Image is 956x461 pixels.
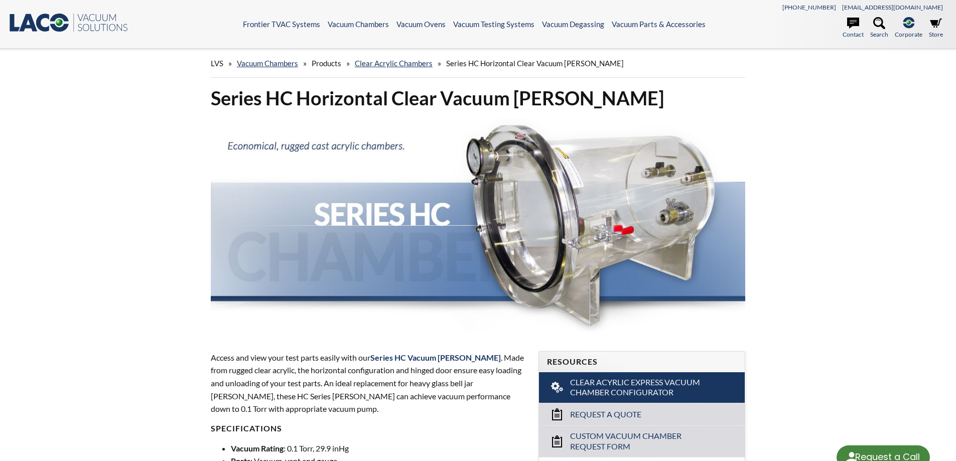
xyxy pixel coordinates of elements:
span: LVS [211,59,223,68]
a: Request a Quote [539,403,745,425]
span: Series HC Vacuum [PERSON_NAME] [370,353,501,362]
a: Custom Vacuum Chamber Request Form [539,425,745,457]
li: : 0.1 Torr, 29.9 inHg [231,442,527,455]
p: Access and view your test parts easily with our . Made from rugged clear acrylic, the horizontal ... [211,351,527,415]
span: Clear Acyrlic Express Vacuum Chamber Configurator [570,377,715,398]
a: Vacuum Parts & Accessories [612,20,706,29]
a: Vacuum Chambers [328,20,389,29]
a: Clear Acrylic Chambers [355,59,433,68]
a: Vacuum Testing Systems [453,20,534,29]
a: Contact [843,17,864,39]
div: » » » » [211,49,746,78]
a: Frontier TVAC Systems [243,20,320,29]
a: Vacuum Ovens [396,20,446,29]
img: Series HC Chambers header [211,118,746,332]
a: Search [870,17,888,39]
h1: Series HC Horizontal Clear Vacuum [PERSON_NAME] [211,86,746,110]
a: Clear Acyrlic Express Vacuum Chamber Configurator [539,372,745,403]
span: Series HC Horizontal Clear Vacuum [PERSON_NAME] [446,59,624,68]
span: Custom Vacuum Chamber Request Form [570,431,715,452]
a: [PHONE_NUMBER] [782,4,836,11]
a: Store [929,17,943,39]
strong: Vacuum Rating [231,443,284,453]
a: Vacuum Chambers [237,59,298,68]
span: Corporate [895,30,922,39]
span: Request a Quote [570,409,641,420]
h4: Resources [547,357,737,367]
span: Products [312,59,341,68]
a: Vacuum Degassing [542,20,604,29]
h4: SPECIFICATIONS [211,423,527,434]
a: [EMAIL_ADDRESS][DOMAIN_NAME] [842,4,943,11]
